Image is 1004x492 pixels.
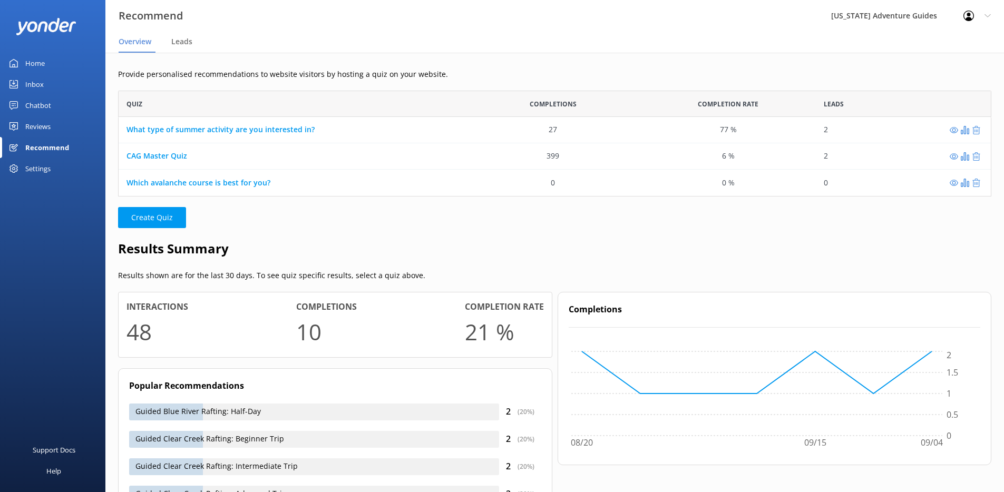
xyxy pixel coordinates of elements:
h1: 10 [296,314,321,349]
p: Provide personalised recommendations to website visitors by hosting a quiz on your website. [118,68,991,80]
h4: Popular Recommendations [129,379,541,393]
div: 2 [824,151,828,162]
h4: Completions [296,300,357,314]
div: 6 % [722,151,735,162]
div: 2 [499,405,541,419]
div: Inbox [25,74,44,95]
tspan: 0.5 [947,408,958,420]
div: Guided Clear Creek Rafting: Beginner Trip [129,431,499,448]
span: Completions [530,99,577,109]
button: Create Quiz [118,207,186,228]
div: Reviews [25,116,51,137]
div: Settings [25,158,51,179]
div: 0 [551,177,555,189]
span: Overview [119,36,151,47]
tspan: 0 [947,429,951,441]
div: Guided Clear Creek Rafting: Intermediate Trip [129,458,499,475]
tspan: 2 [947,349,951,361]
tspan: 08/20 [571,437,593,448]
div: ( 20 %) [518,461,534,471]
span: Leads [171,36,192,47]
div: 2 [499,460,541,474]
h4: Completions [569,303,981,317]
div: ( 20 %) [518,434,534,444]
h4: Interactions [126,300,188,314]
div: Home [25,53,45,74]
a: What type of summer activity are you interested in? [126,125,315,135]
span: Completion Rate [698,99,758,109]
tspan: 09/15 [804,437,826,448]
tspan: 1.5 [947,366,958,378]
h2: Results Summary [118,239,991,259]
div: 77 % [720,124,737,136]
div: Guided Blue River Rafting: Half-Day [129,404,499,420]
div: ( 20 %) [518,407,534,417]
h1: 21 % [465,314,514,349]
div: 0 % [722,177,735,189]
span: Leads [824,99,844,109]
span: Quiz [126,99,142,109]
a: CAG Master Quiz [126,151,187,161]
h4: Completion rate [465,300,544,314]
tspan: 09/04 [921,437,943,448]
div: Chatbot [25,95,51,116]
div: grid [118,117,991,196]
tspan: 1 [947,387,951,399]
div: 399 [547,151,559,162]
div: Help [46,460,61,481]
div: 2 [824,124,828,136]
div: 27 [549,124,557,136]
div: 2 [499,432,541,446]
div: Support Docs [33,439,75,460]
a: Which avalanche course is best for you? [126,178,270,188]
p: Results shown are for the last 30 days. To see quiz specific results, select a quiz above. [118,270,991,281]
div: Recommend [25,137,69,158]
h3: Recommend [119,7,183,24]
h1: 48 [126,314,152,349]
img: yonder-white-logo.png [16,18,76,35]
div: 0 [824,177,828,189]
